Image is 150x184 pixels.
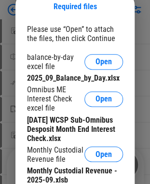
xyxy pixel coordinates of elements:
[95,95,112,103] span: Open
[27,145,84,163] div: Monthly Custodial Revenue file
[27,2,123,11] div: Required files
[27,115,123,142] div: [DATE] WCSP Sub-Omnibus Desposit Month End Interest Check.xlsx
[84,54,123,70] button: Open
[95,150,112,158] span: Open
[27,73,123,83] div: 2025_09_Balance_by_Day.xlsx
[27,85,84,113] div: Omnibus ME Interest Check excel file
[27,53,84,71] div: balance-by-day excel file
[27,25,123,43] div: Please use “Open” to attach the files, then click Continue
[84,146,123,162] button: Open
[27,166,123,184] div: Monthly Custodial Revenue - 2025-09.xlsb
[95,58,112,66] span: Open
[84,91,123,107] button: Open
